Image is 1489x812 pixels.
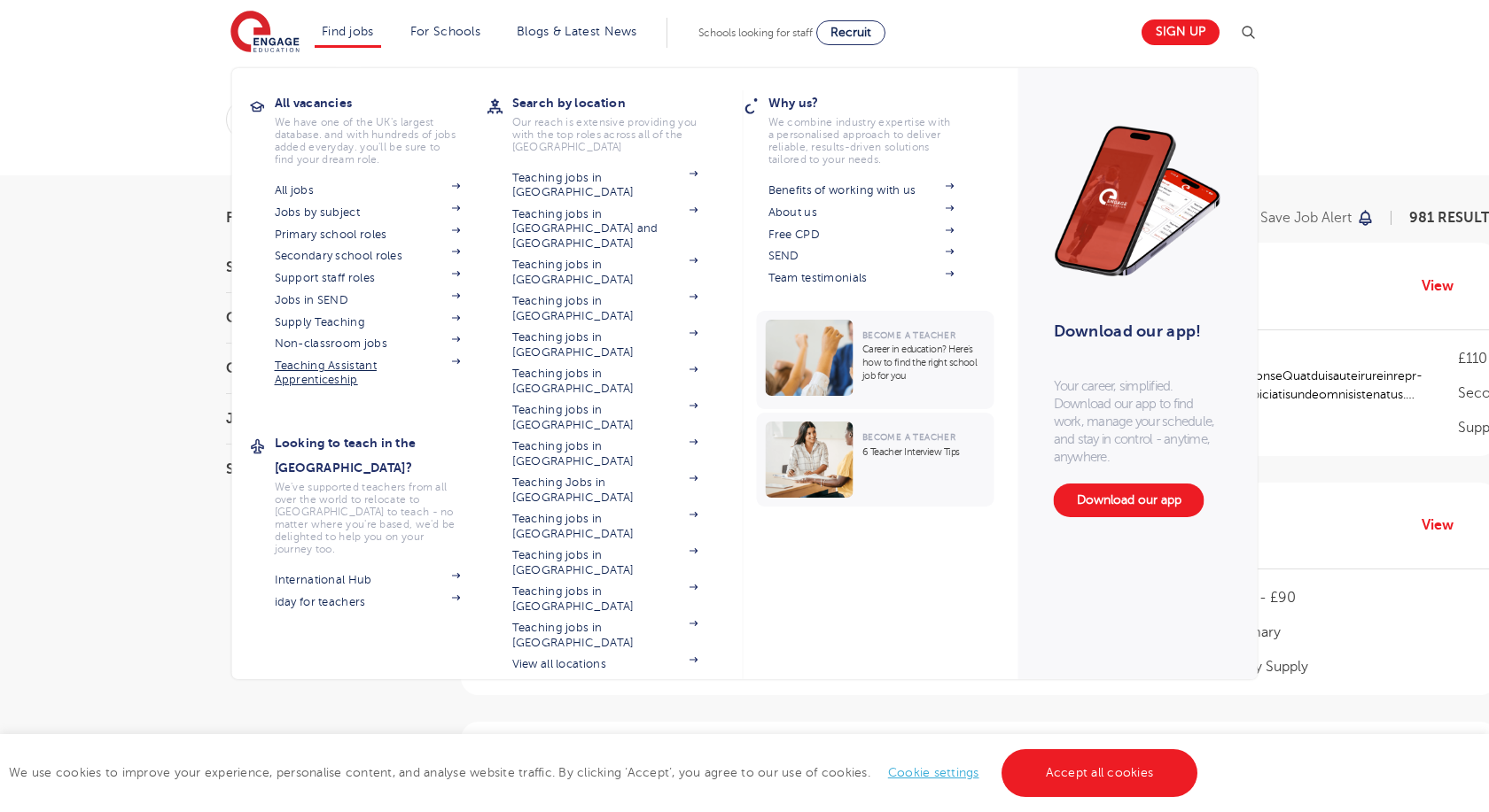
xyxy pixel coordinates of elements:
a: Sign up [1142,19,1220,45]
h3: Start Date [226,260,421,275]
a: iday for teachers [275,595,461,609]
h3: City [226,361,421,375]
a: Cookie settings [888,766,979,779]
h3: All vacancies [275,90,487,115]
span: We use cookies to improve your experience, personalise content, and analyse website traffic. By c... [9,766,1202,779]
a: About us [768,205,955,220]
p: Our reach is extensive providing you with the top roles across all of the [GEOGRAPHIC_DATA] [512,116,698,153]
a: Teaching jobs in [GEOGRAPHIC_DATA] [512,584,698,614]
a: All vacanciesWe have one of the UK's largest database. and with hundreds of jobs added everyday. ... [275,90,487,166]
button: Save job alert [1260,211,1375,225]
a: Secondary school roles [275,249,461,263]
a: Download our app [1054,483,1204,517]
a: Why us?We combine industry expertise with a personalised approach to deliver reliable, results-dr... [768,90,981,166]
img: Engage Education [230,11,300,55]
a: For Schools [410,25,480,38]
a: All jobs [275,183,461,197]
a: Teaching jobs in [GEOGRAPHIC_DATA] [512,439,698,468]
a: Teaching jobs in [GEOGRAPHIC_DATA] [512,512,698,541]
h3: Search by location [512,90,725,115]
a: Non-classroom jobs [275,336,461,351]
a: Benefits of working with us [768,183,955,197]
a: International Hub [275,573,461,587]
span: Schools looking for staff [698,27,813,39]
p: Save job alert [1260,211,1352,225]
a: Become a TeacherCareer in education? Here’s how to find the right school job for you [757,311,999,409]
a: Teaching jobs in [GEOGRAPHIC_DATA] [512,258,698,287]
a: Supply Teaching [275,315,461,329]
p: 6 Teacher Interview Tips [862,445,986,459]
a: Search by locationOur reach is extensive providing you with the top roles across all of the [GEOG... [512,90,725,153]
p: Your career, simplified. Download our app to find work, manage your schedule, and stay in control... [1054,377,1222,466]
a: Teaching jobs in [GEOGRAPHIC_DATA] [512,548,698,577]
a: Teaching jobs in [GEOGRAPHIC_DATA] [512,367,698,396]
h3: Job Type [226,412,421,426]
p: We have one of the UK's largest database. and with hundreds of jobs added everyday. you'll be sur... [275,116,461,166]
a: Free CPD [768,228,955,242]
h3: Looking to teach in the [GEOGRAPHIC_DATA]? [275,430,487,480]
a: Teaching Jobs in [GEOGRAPHIC_DATA] [512,476,698,505]
a: Support staff roles [275,271,461,285]
a: Find jobs [322,25,374,38]
p: Daily Supply [1230,656,1481,677]
a: Blogs & Latest News [517,25,637,38]
a: Teaching jobs in [GEOGRAPHIC_DATA] [512,294,698,323]
h3: Download our app! [1054,312,1214,351]
a: Recruit [816,20,885,45]
p: £80 - £90 [1230,587,1481,608]
a: Become a Teacher6 Teacher Interview Tips [757,413,999,507]
a: Accept all cookies [1002,749,1198,797]
a: Jobs in SEND [275,293,461,307]
a: Jobs by subject [275,205,461,220]
p: We've supported teachers from all over the world to relocate to [GEOGRAPHIC_DATA] to teach - no m... [275,481,461,555]
a: Looking to teach in the [GEOGRAPHIC_DATA]?We've supported teachers from all over the world to rel... [275,430,487,555]
a: Teaching Assistant Apprenticeship [275,359,461,388]
a: Teaching jobs in [GEOGRAPHIC_DATA] [512,403,698,432]
h3: Why us? [768,90,981,115]
p: Primary [1230,622,1481,643]
h3: Sector [226,462,421,476]
h3: County [226,311,421,325]
a: Primary school roles [275,228,461,242]
a: Teaching jobs in [GEOGRAPHIC_DATA] [512,621,698,650]
a: View [1422,275,1467,298]
a: View all locations [512,657,698,671]
a: Teaching jobs in [GEOGRAPHIC_DATA] [512,330,698,360]
a: Teaching jobs in [GEOGRAPHIC_DATA] and [GEOGRAPHIC_DATA] [512,207,698,251]
a: SEND [768,249,955,263]
span: Become a Teacher [862,330,955,340]
span: Recruit [830,26,871,39]
p: Career in education? Here’s how to find the right school job for you [862,343,986,383]
div: Submit [226,99,1067,140]
span: Filters [226,211,279,225]
span: Become a Teacher [862,432,955,442]
p: We combine industry expertise with a personalised approach to deliver reliable, results-driven so... [768,116,955,166]
a: Teaching jobs in [GEOGRAPHIC_DATA] [512,171,698,200]
a: View [1422,514,1467,537]
a: Team testimonials [768,271,955,285]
